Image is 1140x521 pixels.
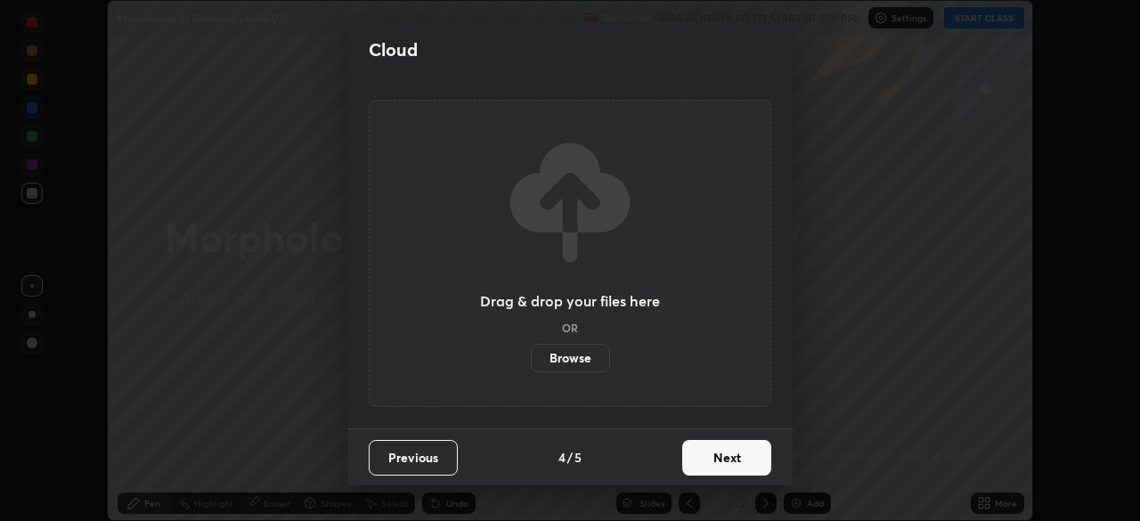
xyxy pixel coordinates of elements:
[480,294,660,308] h3: Drag & drop your files here
[682,440,771,476] button: Next
[562,322,578,333] h5: OR
[567,448,573,467] h4: /
[369,440,458,476] button: Previous
[574,448,582,467] h4: 5
[558,448,566,467] h4: 4
[369,38,418,61] h2: Cloud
